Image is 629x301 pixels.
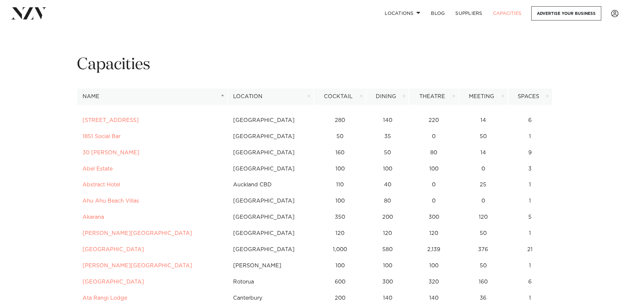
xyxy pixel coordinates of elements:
[227,242,314,258] td: [GEOGRAPHIC_DATA]
[366,89,409,105] th: Dining: activate to sort column ascending
[508,145,552,161] td: 9
[508,193,552,209] td: 1
[314,177,367,193] td: 110
[409,129,459,145] td: 0
[409,177,459,193] td: 0
[409,274,459,290] td: 320
[508,225,552,242] td: 1
[227,161,314,177] td: [GEOGRAPHIC_DATA]
[227,145,314,161] td: [GEOGRAPHIC_DATA]
[227,89,314,105] th: Location: activate to sort column ascending
[314,112,367,129] td: 280
[366,145,409,161] td: 50
[314,89,367,105] th: Cocktail: activate to sort column ascending
[409,193,459,209] td: 0
[366,274,409,290] td: 300
[508,177,552,193] td: 1
[508,112,552,129] td: 6
[459,177,508,193] td: 25
[508,209,552,225] td: 5
[379,6,426,20] a: Locations
[409,225,459,242] td: 120
[83,247,144,252] a: [GEOGRAPHIC_DATA]
[83,198,139,204] a: Ahu Ahu Beach Villas
[83,231,192,236] a: [PERSON_NAME][GEOGRAPHIC_DATA]
[409,112,459,129] td: 220
[409,161,459,177] td: 100
[314,209,367,225] td: 350
[77,55,552,75] h1: Capacities
[227,129,314,145] td: [GEOGRAPHIC_DATA]
[450,6,487,20] a: SUPPLIERS
[83,214,104,220] a: Akarana
[459,161,508,177] td: 0
[366,112,409,129] td: 140
[508,89,552,105] th: Spaces: activate to sort column ascending
[227,209,314,225] td: [GEOGRAPHIC_DATA]
[83,134,121,139] a: 1851 Social Bar
[459,89,508,105] th: Meeting: activate to sort column ascending
[366,209,409,225] td: 200
[459,145,508,161] td: 14
[227,225,314,242] td: [GEOGRAPHIC_DATA]
[227,112,314,129] td: [GEOGRAPHIC_DATA]
[508,274,552,290] td: 6
[314,129,367,145] td: 50
[314,225,367,242] td: 120
[366,129,409,145] td: 35
[459,112,508,129] td: 14
[77,89,227,105] th: Name: activate to sort column descending
[366,193,409,209] td: 80
[459,129,508,145] td: 50
[314,161,367,177] td: 100
[314,145,367,161] td: 160
[409,89,459,105] th: Theatre: activate to sort column ascending
[227,258,314,274] td: [PERSON_NAME]
[83,279,144,284] a: [GEOGRAPHIC_DATA]
[83,150,139,155] a: 30 [PERSON_NAME]
[314,274,367,290] td: 600
[83,166,113,171] a: Abel Estate
[488,6,527,20] a: Capacities
[531,6,601,20] a: Advertise your business
[366,177,409,193] td: 40
[227,177,314,193] td: Auckland CBD
[11,7,47,19] img: nzv-logo.png
[459,225,508,242] td: 50
[409,258,459,274] td: 100
[409,242,459,258] td: 2,139
[459,274,508,290] td: 160
[227,193,314,209] td: [GEOGRAPHIC_DATA]
[227,274,314,290] td: Rotorua
[366,258,409,274] td: 100
[459,258,508,274] td: 50
[83,118,139,123] a: [STREET_ADDRESS]
[508,242,552,258] td: 21
[83,263,192,268] a: [PERSON_NAME][GEOGRAPHIC_DATA]
[508,161,552,177] td: 3
[366,161,409,177] td: 100
[83,182,120,187] a: Abstract Hotel
[409,145,459,161] td: 80
[459,193,508,209] td: 0
[508,258,552,274] td: 1
[366,242,409,258] td: 580
[459,242,508,258] td: 376
[508,129,552,145] td: 1
[83,295,127,301] a: Ata Rangi Lodge
[366,225,409,242] td: 120
[459,209,508,225] td: 120
[426,6,450,20] a: BLOG
[314,242,367,258] td: 1,000
[314,258,367,274] td: 100
[314,193,367,209] td: 100
[409,209,459,225] td: 300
